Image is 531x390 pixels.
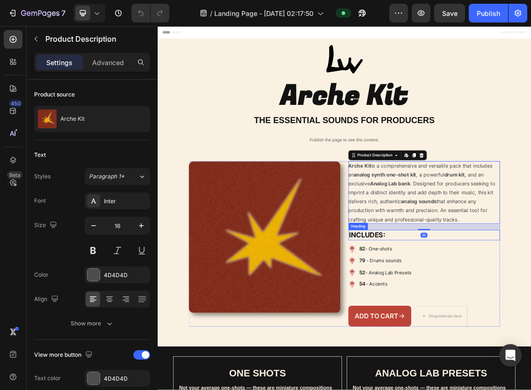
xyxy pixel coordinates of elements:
iframe: Design area [158,26,531,390]
p: Product Description [45,33,146,44]
p: Publish the page to see the content. [194,166,367,176]
div: 4D4D4D [104,271,148,280]
div: Publish [477,8,500,18]
p: Advanced [92,58,124,67]
div: Inter [104,197,148,206]
div: Show more [71,319,114,328]
span: / [210,8,212,18]
div: Text color [34,374,61,383]
p: 7 [61,7,65,19]
strong: INCLUDES: [288,308,342,320]
div: Size [34,219,59,232]
button: Save [434,4,465,22]
span: Landing Page - [DATE] 02:17:50 [214,8,313,18]
button: Show more [34,315,150,332]
div: Undo/Redo [131,4,169,22]
img: product feature img [38,110,57,128]
strong: 52 [303,366,313,375]
span: Paragraph 1* [89,172,124,181]
p: Settings [46,58,73,67]
div: Heading [289,297,314,305]
strong: drum kit [431,219,462,228]
p: is a comprehensive and versatile pack that includes an , a powerful , and an exclusive . Designed... [287,205,508,295]
img: logo_0654c053-8f79-43fe-8ae6-6303b7744376.png [254,29,308,71]
div: 20 [395,310,406,318]
strong: Arche Kit [287,205,321,214]
span: - One-shots [313,331,353,339]
div: Product source [34,90,75,99]
strong: analog synth one-shot kit [295,219,389,228]
button: Publish [469,4,508,22]
div: 4D4D4D [104,375,148,383]
strong: 79 [303,348,312,357]
div: Font [34,197,46,205]
div: Open Intercom Messenger [499,344,522,367]
div: Color [34,271,49,279]
div: Styles [34,172,51,181]
div: Beta [7,171,22,179]
strong: Analog Lab bank [320,232,380,241]
span: Save [442,9,458,17]
strong: analog sounds [366,259,420,268]
div: Text [34,151,46,159]
span: - Analog Lab Presets [313,366,382,375]
strong: 82 [303,330,313,339]
p: Arche Kit [60,116,85,122]
div: Align [34,293,60,306]
button: Paragraph 1* [85,168,150,185]
div: 450 [9,100,22,107]
div: View more button [34,349,95,361]
button: 7 [4,4,70,22]
span: - Drums sounds [314,348,367,357]
div: Product Description [298,190,355,199]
